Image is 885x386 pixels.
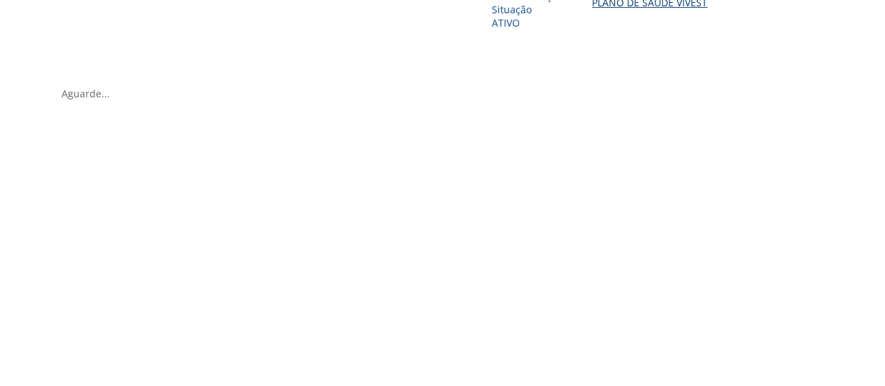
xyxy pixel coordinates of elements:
[62,87,834,100] div: Aguarde...
[62,114,834,366] iframe: Iframe
[492,16,520,29] span: Ativo
[492,3,592,16] div: Situação
[62,114,834,369] section: <span lang="en" dir="ltr">IFrameProdutos</span>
